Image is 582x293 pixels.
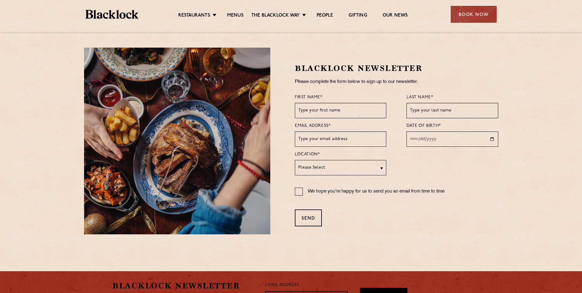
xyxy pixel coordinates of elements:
input: Type your date of birth [407,131,498,147]
div: Send [295,209,322,226]
label: Date of Birth* [407,122,441,130]
a: Restaurants [178,13,210,19]
label: First name* [295,93,322,101]
input: Type your first name [295,103,386,118]
a: The Blacklock Way [251,13,300,19]
a: Menus [227,13,244,19]
label: Email Address* [295,122,330,130]
label: Email Address [265,282,299,289]
label: Last name* [407,93,433,101]
div: Book Now [451,6,497,23]
a: Our News [383,13,408,19]
h2: Blacklock Newsletter [295,63,498,74]
p: Please complete the form below to sign up to our newsletter. [295,78,498,86]
label: Location* [295,150,320,158]
p: We hope you're happy for us to send you an email from time to time [308,188,445,196]
input: Type your last name [407,103,498,118]
h2: Blacklock Newsletter [112,280,256,291]
input: Type your email address [295,131,386,147]
a: Gifting [349,13,367,19]
img: BL_Textured_Logo-footer-cropped.svg [86,10,139,19]
a: People [317,13,333,19]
